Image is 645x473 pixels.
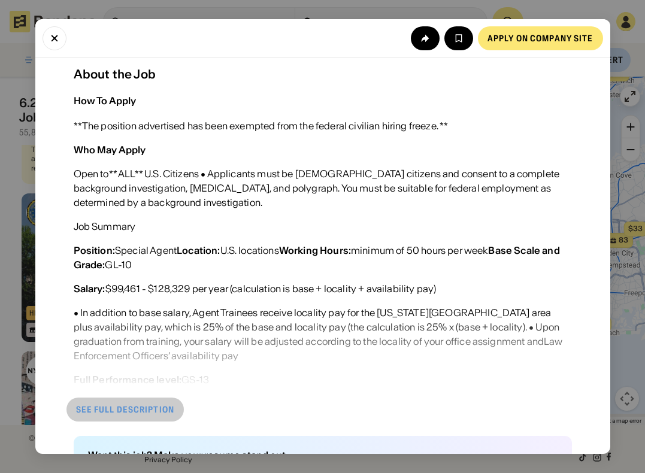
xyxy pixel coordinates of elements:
div: See full description [76,405,174,414]
div: Salary: [74,283,105,295]
div: Special Agent U.S. locations minimum of 50 hours per week GL-10 [74,243,572,272]
div: Job Summary [74,219,136,234]
div: $99,461 - $128,329 per year (calculation is base + locality + availability pay) [74,281,437,296]
div: How To Apply [74,95,137,107]
div: Full Performance level: [74,374,182,386]
div: Who May Apply [74,144,146,156]
button: Close [43,26,66,50]
div: Location: [177,244,220,256]
div: Apply on company site [487,34,593,43]
div: **The position advertised has been exempted from the federal civilian hiring freeze. ** [74,119,449,133]
div: Working Hours: [279,244,351,256]
div: Position: [74,244,115,256]
div: Want this job? Make your resume stand out. [88,450,399,460]
div: About the Job [74,67,572,81]
div: Open to** ALL** U.S. Citizens • Applicants must be [DEMOGRAPHIC_DATA] citizens and consent to a c... [74,166,572,210]
div: • In addition to base salary, Agent Trainees receive locality pay for the [US_STATE][GEOGRAPHIC_D... [74,305,572,363]
div: GS-13 [74,372,210,387]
